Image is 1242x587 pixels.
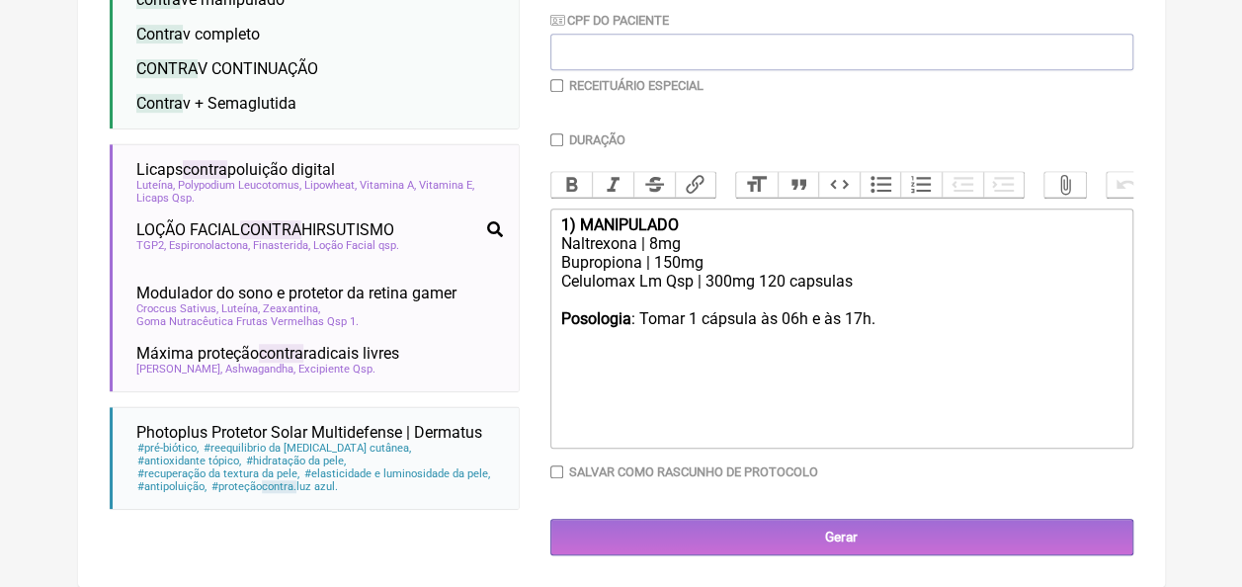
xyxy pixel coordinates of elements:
[136,239,166,252] span: TGP2
[1107,172,1148,198] button: Undo
[136,25,260,43] span: v completo
[262,480,296,493] span: contra
[550,519,1133,555] input: Gerar
[136,467,300,480] span: recuperação da textura da pele
[240,220,301,239] span: CONTRA
[360,179,416,192] span: Vitamina A
[136,59,318,78] span: V CONTINUAÇÃO
[136,59,198,78] span: CONTRA
[736,172,778,198] button: Heading
[136,192,195,205] span: Licaps Qsp
[942,172,983,198] button: Decrease Level
[983,172,1025,198] button: Increase Level
[253,239,310,252] span: Finasterida
[136,220,394,239] span: LOÇÃO FACIAL HIRSUTISMO
[560,253,1121,272] div: Bupropiona | 150mg
[203,442,412,455] span: reequilibrio da [MEDICAL_DATA] cutânea
[778,172,819,198] button: Quote
[136,455,242,467] span: antioxidante tópico
[263,302,320,315] span: Zeaxantina
[210,480,339,493] span: proteção luz azul
[560,309,630,328] strong: Posologia
[136,442,200,455] span: pré-biótico
[169,239,250,252] span: Espironolactona
[136,480,207,493] span: antipoluição
[551,172,593,198] button: Bold
[178,179,301,192] span: Polypodium Leucotomus
[569,78,704,93] label: Receituário Especial
[136,25,183,43] span: Contra
[136,302,218,315] span: Croccus Sativus
[136,179,175,192] span: Luteína
[1044,172,1086,198] button: Attach Files
[818,172,860,198] button: Code
[136,94,183,113] span: Contra
[298,363,375,376] span: Excipiente Qsp
[560,234,1121,253] div: Naltrexona | 8mg
[221,302,260,315] span: Luteína
[560,272,1121,291] div: Celulomax Lm Qsp | 300mg 120 capsulas
[633,172,675,198] button: Strikethrough
[136,284,456,302] span: Modulador do sono e protetor da retina gamer
[245,455,347,467] span: hidratação da pele
[550,13,669,28] label: CPF do Paciente
[592,172,633,198] button: Italic
[560,291,1121,384] div: : Tomar 1 cápsula às 06h e às 17h.
[900,172,942,198] button: Numbers
[136,344,399,363] span: Máxima proteção radicais livres
[304,179,357,192] span: Lipowheat
[569,132,625,147] label: Duração
[136,363,222,376] span: [PERSON_NAME]
[225,363,295,376] span: Ashwagandha
[313,239,399,252] span: Loção Facial qsp
[259,344,303,363] span: contra
[136,160,335,179] span: Licaps poluição digital
[136,315,359,328] span: Goma Nutracêutica Frutas Vermelhas Qsp 1
[303,467,491,480] span: elasticidade e luminosidade da pele
[860,172,901,198] button: Bullets
[136,423,482,442] span: Photoplus Protetor Solar Multidefense | Dermatus
[136,94,296,113] span: v + Semaglutida
[560,215,678,234] strong: 1) MANIPULADO
[183,160,227,179] span: contra
[569,464,818,479] label: Salvar como rascunho de Protocolo
[419,179,474,192] span: Vitamina E
[675,172,716,198] button: Link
